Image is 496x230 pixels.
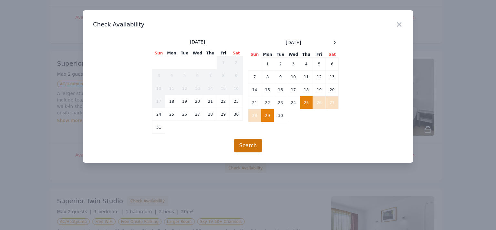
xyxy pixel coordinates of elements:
[152,95,165,108] td: 17
[274,52,287,58] th: Tue
[326,96,339,109] td: 27
[313,83,326,96] td: 19
[326,58,339,71] td: 6
[230,108,243,121] td: 30
[217,108,230,121] td: 29
[152,108,165,121] td: 24
[204,95,217,108] td: 21
[248,96,261,109] td: 21
[234,139,263,152] button: Search
[274,96,287,109] td: 23
[248,109,261,122] td: 28
[152,121,165,134] td: 31
[287,52,300,58] th: Wed
[191,69,204,82] td: 6
[261,52,274,58] th: Mon
[230,69,243,82] td: 9
[217,50,230,56] th: Fri
[165,108,178,121] td: 25
[217,56,230,69] td: 1
[165,69,178,82] td: 4
[287,83,300,96] td: 17
[326,71,339,83] td: 13
[191,50,204,56] th: Wed
[261,96,274,109] td: 22
[261,58,274,71] td: 1
[178,69,191,82] td: 5
[191,82,204,95] td: 13
[93,21,403,28] h3: Check Availability
[313,52,326,58] th: Fri
[248,83,261,96] td: 14
[230,56,243,69] td: 2
[152,69,165,82] td: 3
[313,58,326,71] td: 5
[204,82,217,95] td: 14
[300,58,313,71] td: 4
[178,108,191,121] td: 26
[204,108,217,121] td: 28
[287,71,300,83] td: 10
[230,82,243,95] td: 16
[261,83,274,96] td: 15
[217,69,230,82] td: 8
[217,82,230,95] td: 15
[165,82,178,95] td: 11
[326,52,339,58] th: Sat
[152,50,165,56] th: Sun
[248,52,261,58] th: Sun
[300,52,313,58] th: Thu
[152,82,165,95] td: 10
[300,71,313,83] td: 11
[204,69,217,82] td: 7
[191,95,204,108] td: 20
[313,96,326,109] td: 26
[274,71,287,83] td: 9
[204,50,217,56] th: Thu
[326,83,339,96] td: 20
[165,95,178,108] td: 18
[261,71,274,83] td: 8
[178,95,191,108] td: 19
[287,96,300,109] td: 24
[178,82,191,95] td: 12
[313,71,326,83] td: 12
[286,39,301,46] span: [DATE]
[261,109,274,122] td: 29
[165,50,178,56] th: Mon
[300,83,313,96] td: 18
[190,39,205,45] span: [DATE]
[274,58,287,71] td: 2
[287,58,300,71] td: 3
[230,95,243,108] td: 23
[178,50,191,56] th: Tue
[230,50,243,56] th: Sat
[300,96,313,109] td: 25
[191,108,204,121] td: 27
[274,83,287,96] td: 16
[217,95,230,108] td: 22
[248,71,261,83] td: 7
[274,109,287,122] td: 30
